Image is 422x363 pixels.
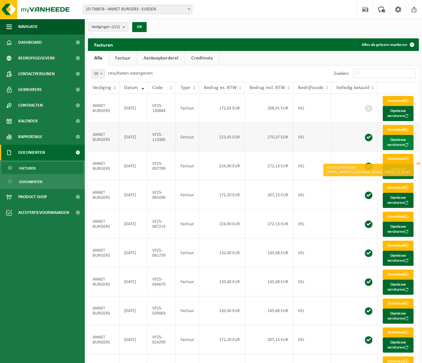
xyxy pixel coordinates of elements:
[383,212,414,222] a: Download
[88,296,119,325] td: ANNET BURGERS
[176,152,199,181] td: Factuur
[2,176,83,187] a: Documenten
[176,238,199,267] td: Factuur
[119,94,148,123] td: [DATE]
[199,209,245,238] td: 224,90 EUR
[137,51,185,65] a: Aankoopborderel
[293,152,332,181] td: VEL
[245,209,293,238] td: 272,13 EUR
[199,152,245,181] td: 224,90 EUR
[245,181,293,209] td: 207,15 EUR
[18,205,69,221] span: Acceptatievoorwaarden
[18,189,47,205] span: Product Shop
[293,94,332,123] td: VEL
[91,69,105,79] span: 10
[245,123,293,152] td: 270,37 EUR
[119,238,148,267] td: [DATE]
[176,181,199,209] td: Factuur
[293,267,332,296] td: VEL
[18,145,45,160] span: Documenten
[336,85,369,90] span: Volledig betaald
[383,280,414,295] button: Opnieuw versturen
[88,152,119,181] td: ANNET BURGERS
[383,222,414,237] button: Opnieuw versturen
[93,85,111,90] span: Vestiging
[181,85,190,90] span: Type
[148,152,176,181] td: VF25-097789
[148,94,176,123] td: VF25-130884
[199,123,245,152] td: 223,45 EUR
[88,209,119,238] td: ANNET BURGERS
[383,164,414,179] button: Opnieuw versturen
[245,296,293,325] td: 145,68 EUR
[383,241,414,251] a: Download
[88,123,119,152] td: ANNET BURGERS
[119,325,148,354] td: [DATE]
[245,325,293,354] td: 207,15 EUR
[88,238,119,267] td: ANNET BURGERS
[148,325,176,354] td: VF25-014299
[199,325,245,354] td: 171,20 EUR
[18,129,42,145] span: Rapportage
[199,296,245,325] td: 120,40 EUR
[18,113,38,129] span: Kalender
[108,71,153,76] label: resultaten weergeven
[148,123,176,152] td: VF25-113385
[383,183,414,193] a: Download
[334,71,349,76] label: Zoeken:
[18,50,55,66] span: Bedrijfsgegevens
[18,98,43,113] span: Contracten
[383,193,414,208] button: Opnieuw versturen
[18,82,42,98] span: Gebruikers
[109,51,137,65] a: Factuur
[383,154,414,164] a: Download
[119,267,148,296] td: [DATE]
[83,5,192,14] span: 10-736676 - ANNET BURGERS - EIJSDEN
[88,267,119,296] td: ANNET BURGERS
[383,270,414,280] a: Download
[245,267,293,296] td: 145,68 EUR
[88,51,109,65] a: Alle
[176,325,199,354] td: Factuur
[383,96,414,106] a: Download
[148,296,176,325] td: VF25-029003
[88,181,119,209] td: ANNET BURGERS
[250,85,285,90] span: Bedrag incl. BTW
[176,296,199,325] td: Factuur
[199,238,245,267] td: 120,40 EUR
[245,94,293,123] td: 208,91 EUR
[152,85,163,90] span: Code
[245,152,293,181] td: 272,13 EUR
[148,267,176,296] td: VF25-044679
[383,309,414,324] button: Opnieuw versturen
[148,209,176,238] td: VF25-067219
[204,85,237,90] span: Bedrag ex. BTW
[293,325,332,354] td: VEL
[293,209,332,238] td: VEL
[124,85,138,90] span: Datum
[132,22,147,32] button: OK
[88,22,128,31] button: Vestigingen(2/2)
[293,296,332,325] td: VEL
[357,38,418,51] button: Alles als gelezen markeren
[176,94,199,123] td: Factuur
[88,325,119,354] td: ANNET BURGERS
[383,338,414,353] button: Opnieuw versturen
[176,123,199,152] td: Factuur
[83,5,192,14] span: 10-736676 - ANNET BURGERS - EIJSDEN
[119,152,148,181] td: [DATE]
[383,251,414,266] button: Opnieuw versturen
[293,123,332,152] td: VEL
[2,162,83,174] a: Facturen
[148,238,176,267] td: VF25-061739
[119,181,148,209] td: [DATE]
[111,25,120,29] count: (2/2)
[199,267,245,296] td: 120,40 EUR
[18,19,38,35] span: Navigatie
[119,296,148,325] td: [DATE]
[383,135,414,150] button: Opnieuw versturen
[185,51,219,65] a: Creditnota
[383,299,414,309] a: Download
[119,209,148,238] td: [DATE]
[148,181,176,209] td: VF25-081090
